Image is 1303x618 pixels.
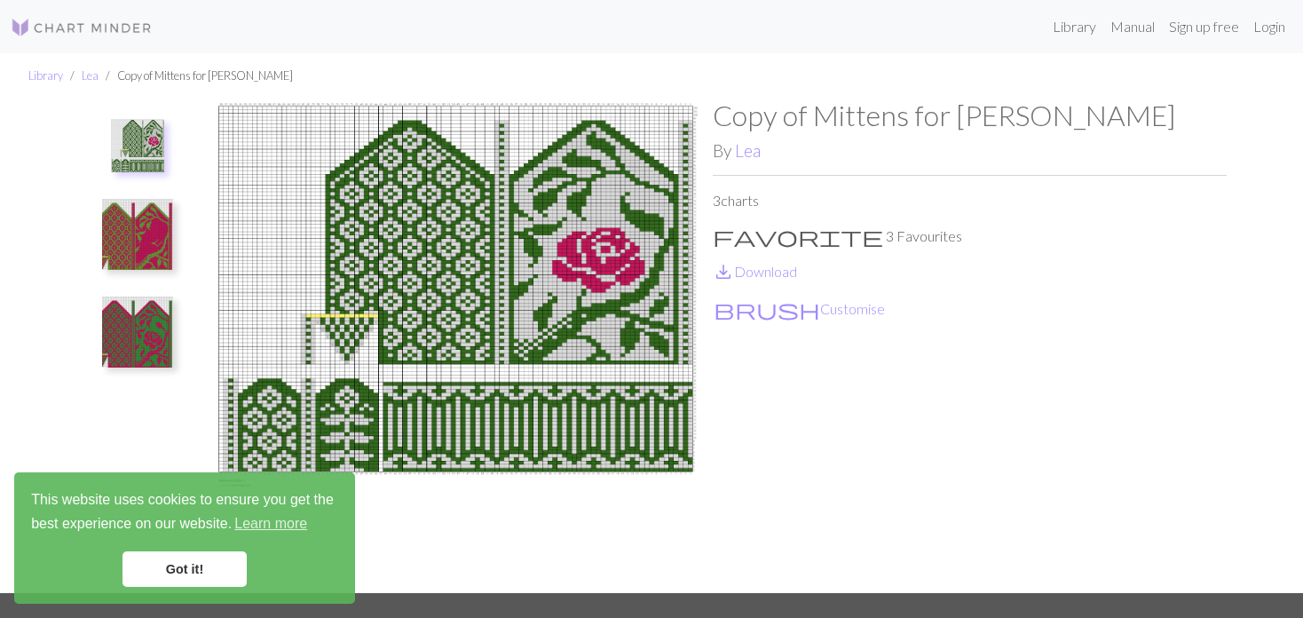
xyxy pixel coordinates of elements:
[713,226,1227,247] p: 3 Favourites
[1046,9,1103,44] a: Library
[714,298,820,320] i: Customise
[31,489,338,537] span: This website uses cookies to ensure you get the best experience on our website.
[102,297,173,368] img: Copy of Mittens for Erinn
[99,67,293,84] li: Copy of Mittens for [PERSON_NAME]
[111,119,164,172] img: Mittens for Erinn
[122,551,247,587] a: dismiss cookie message
[713,261,734,282] i: Download
[713,99,1227,132] h1: Copy of Mittens for [PERSON_NAME]
[1162,9,1246,44] a: Sign up free
[713,224,883,249] span: favorite
[1246,9,1292,44] a: Login
[1103,9,1162,44] a: Manual
[713,263,797,280] a: DownloadDownload
[28,68,63,83] a: Library
[199,99,713,593] img: Mittens for Erinn
[82,68,99,83] a: Lea
[713,190,1227,211] p: 3 charts
[735,140,761,161] a: Lea
[713,297,886,321] button: CustomiseCustomise
[14,472,355,604] div: cookieconsent
[714,297,820,321] span: brush
[11,17,153,38] img: Logo
[713,259,734,284] span: save_alt
[713,226,883,247] i: Favourite
[232,511,310,537] a: learn more about cookies
[713,140,1227,161] h2: By
[102,199,173,270] img: Copy of Mittens for Erinn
